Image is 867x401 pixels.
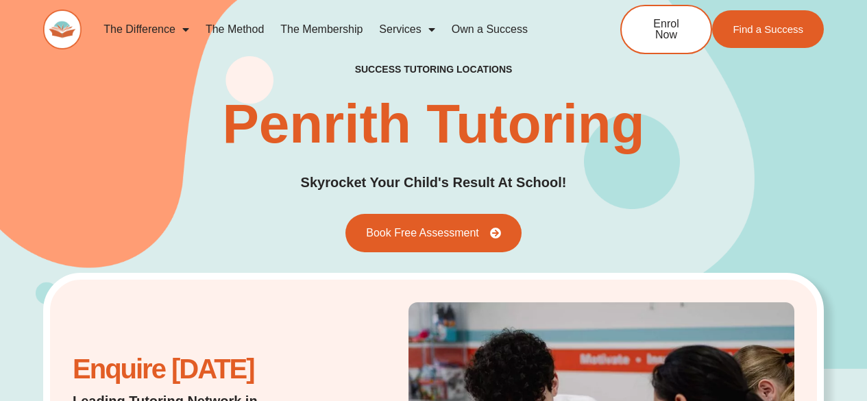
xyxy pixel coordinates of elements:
span: Enrol Now [642,19,690,40]
a: Enrol Now [620,5,712,54]
a: Book Free Assessment [345,214,522,252]
span: Book Free Assessment [366,228,479,239]
h1: Penrith Tutoring [222,97,644,151]
span: Find a Success [733,24,803,34]
a: The Difference [95,14,197,45]
a: The Method [197,14,272,45]
h2: Skyrocket Your Child's Result At School! [301,172,567,193]
a: Services [371,14,443,45]
a: Own a Success [443,14,536,45]
nav: Menu [95,14,575,45]
a: The Membership [272,14,371,45]
a: Find a Success [712,10,824,48]
h2: Enquire [DATE] [73,361,326,378]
